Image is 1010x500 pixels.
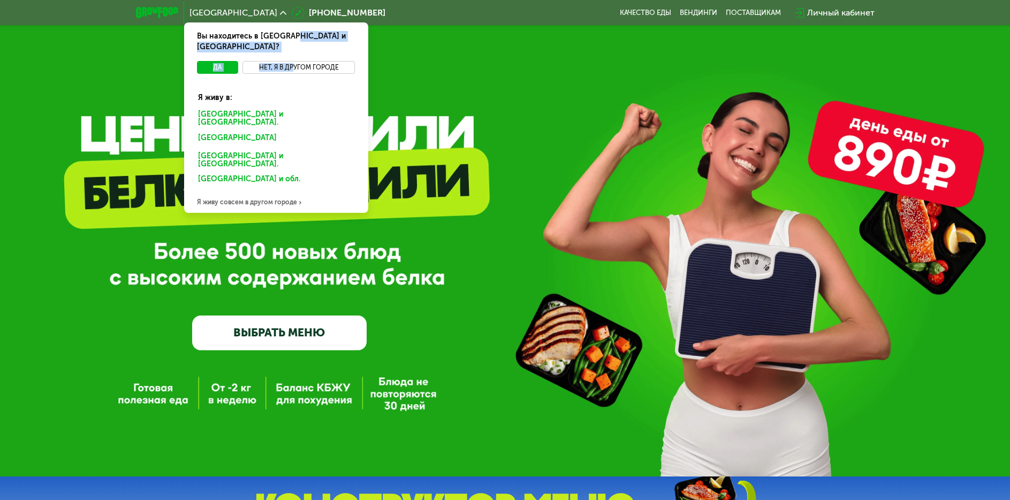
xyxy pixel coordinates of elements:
div: Я живу в: [191,84,362,103]
a: Вендинги [680,9,717,17]
a: Качество еды [620,9,671,17]
div: [GEOGRAPHIC_DATA] и [GEOGRAPHIC_DATA]. [191,107,362,130]
div: [GEOGRAPHIC_DATA] [191,131,358,148]
div: [GEOGRAPHIC_DATA] и [GEOGRAPHIC_DATA]. [191,149,362,172]
button: Да [197,61,238,74]
a: [PHONE_NUMBER] [292,6,385,19]
div: [GEOGRAPHIC_DATA] и обл. [191,172,358,189]
span: [GEOGRAPHIC_DATA] [189,9,277,17]
div: Вы находитесь в [GEOGRAPHIC_DATA] и [GEOGRAPHIC_DATA]? [184,22,368,61]
a: ВЫБРАТЬ МЕНЮ [192,316,367,351]
div: Личный кабинет [807,6,875,19]
div: Я живу совсем в другом городе [184,191,368,213]
button: Нет, я в другом городе [242,61,355,74]
div: поставщикам [726,9,781,17]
